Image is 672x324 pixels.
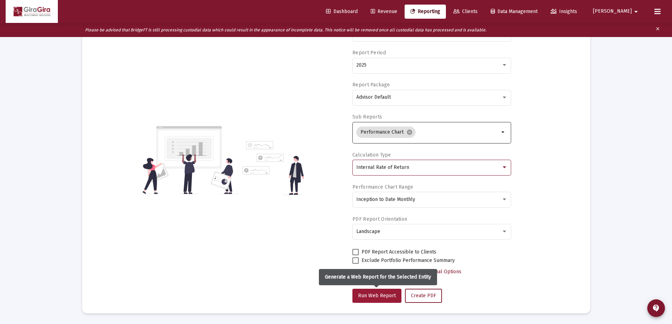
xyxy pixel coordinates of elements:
[352,82,390,88] label: Report Package
[356,125,499,139] mat-chip-list: Selection
[358,269,407,275] span: Select Custom Period
[362,248,436,256] span: PDF Report Accessible to Clients
[85,27,486,32] i: Please be advised that BridgeFT is still processing custodial data which could result in the appe...
[448,5,483,19] a: Clients
[352,152,391,158] label: Calculation Type
[352,50,386,56] label: Report Period
[362,256,455,265] span: Exclude Portfolio Performance Summary
[356,196,415,202] span: Inception to Date Monthly
[405,5,446,19] a: Reporting
[356,228,380,234] span: Landscape
[371,8,397,14] span: Revenue
[242,141,304,195] img: reporting-alt
[356,127,416,138] mat-chip: Performance Chart
[485,5,543,19] a: Data Management
[320,5,363,19] a: Dashboard
[652,304,660,312] mat-icon: contact_support
[352,114,382,120] label: Sub Reports
[352,216,407,222] label: PDF Report Orientation
[593,8,632,14] span: [PERSON_NAME]
[356,94,391,100] span: Advisor Default
[551,8,577,14] span: Insights
[491,8,538,14] span: Data Management
[420,269,461,275] span: Additional Options
[655,25,660,35] mat-icon: clear
[326,8,358,14] span: Dashboard
[453,8,478,14] span: Clients
[356,164,409,170] span: Internal Rate of Return
[405,289,442,303] button: Create PDF
[585,4,649,18] button: [PERSON_NAME]
[11,5,53,19] img: Dashboard
[410,8,440,14] span: Reporting
[358,293,396,299] span: Run Web Report
[499,128,508,136] mat-icon: arrow_drop_down
[356,62,367,68] span: 2025
[406,129,413,135] mat-icon: cancel
[365,5,403,19] a: Revenue
[632,5,640,19] mat-icon: arrow_drop_down
[411,293,436,299] span: Create PDF
[352,289,401,303] button: Run Web Report
[545,5,583,19] a: Insights
[141,125,238,195] img: reporting
[352,184,413,190] label: Performance Chart Range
